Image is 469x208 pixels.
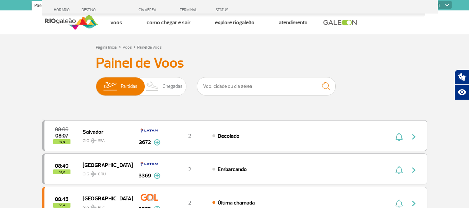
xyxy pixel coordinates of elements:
span: GIG [83,134,127,144]
div: HORÁRIO [44,8,82,12]
a: > [133,43,136,51]
img: sino-painel-voo.svg [395,166,403,174]
img: seta-direita-painel-voo.svg [410,166,418,174]
a: Voos [110,19,122,26]
span: 2 [188,133,191,140]
div: DESTINO [82,8,132,12]
span: 2025-09-25 08:45:00 [55,197,68,202]
a: Página Inicial [96,45,117,50]
span: hoje [53,169,70,174]
button: Abrir tradutor de língua de sinais. [454,69,469,85]
span: Partidas [121,77,137,95]
span: Chegadas [162,77,183,95]
div: Plugin de acessibilidade da Hand Talk. [454,69,469,100]
span: 3369 [139,172,151,180]
img: slider-embarque [99,77,121,95]
img: slider-desembarque [142,77,163,95]
span: [GEOGRAPHIC_DATA] [83,194,127,203]
span: Salvador [83,127,127,136]
img: mais-info-painel-voo.svg [154,139,160,145]
div: TERMINAL [167,8,212,12]
span: Última chamada [218,199,255,206]
span: 2 [188,166,191,173]
span: 3672 [139,138,151,147]
img: seta-direita-painel-voo.svg [410,199,418,208]
img: sino-painel-voo.svg [395,199,403,208]
div: CIA AÉREA [132,8,167,12]
a: Como chegar e sair [146,19,191,26]
a: Painel de Voos [137,45,162,50]
a: Passageiros [32,1,60,12]
div: STATUS [212,8,269,12]
img: destiny_airplane.svg [91,138,97,143]
input: Voo, cidade ou cia aérea [197,77,336,95]
span: 2 [188,199,191,206]
a: > [119,43,121,51]
a: Voos [123,45,132,50]
span: Decolado [218,133,240,140]
a: Explore RIOgaleão [215,19,254,26]
span: [GEOGRAPHIC_DATA] [83,160,127,169]
img: destiny_airplane.svg [91,171,97,177]
span: 2025-09-25 08:07:24 [55,133,68,138]
img: mais-info-painel-voo.svg [154,173,160,179]
span: hoje [53,139,70,144]
span: SSA [98,138,105,144]
h3: Painel de Voos [96,55,374,72]
span: 2025-09-25 08:00:00 [55,127,68,132]
span: 2025-09-25 08:40:00 [55,164,68,168]
span: Embarcando [218,166,247,173]
img: sino-painel-voo.svg [395,133,403,141]
span: GIG [83,167,127,177]
span: hoje [53,203,70,208]
a: Atendimento [279,19,308,26]
button: Abrir recursos assistivos. [454,85,469,100]
span: GRU [98,171,106,177]
img: seta-direita-painel-voo.svg [410,133,418,141]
